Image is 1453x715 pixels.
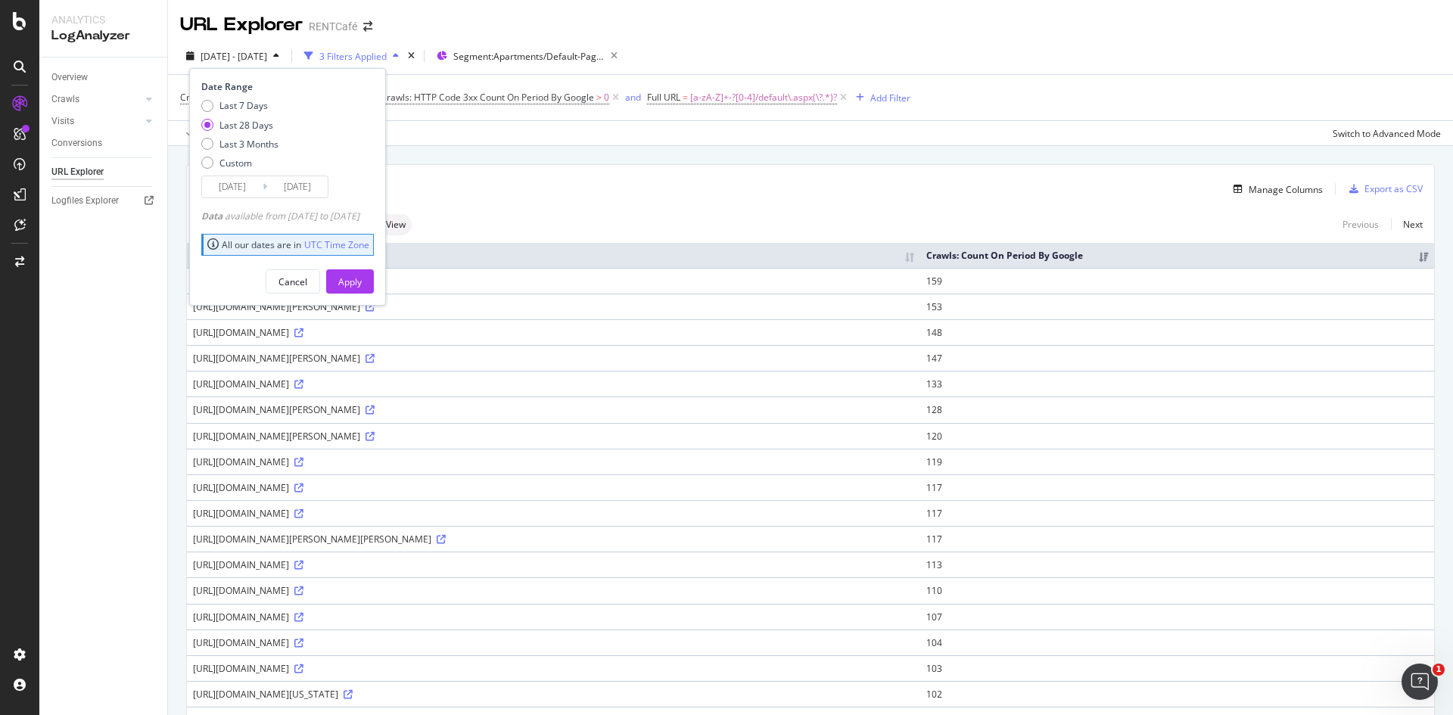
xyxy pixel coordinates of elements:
div: LogAnalyzer [51,27,155,45]
div: [URL][DOMAIN_NAME] [193,584,914,597]
div: [URL][DOMAIN_NAME] [193,636,914,649]
div: [URL][DOMAIN_NAME] [193,378,914,390]
span: 0 [604,87,609,108]
td: 148 [920,319,1434,345]
div: Date Range [201,80,370,93]
span: [a-zA-Z]+-?[0-4]/default\.aspx(\?.*)? [690,87,837,108]
span: Segment: Apartments/Default-Pages [453,50,605,63]
td: 117 [920,526,1434,552]
td: 103 [920,655,1434,681]
span: Full URL [647,91,680,104]
div: [URL][DOMAIN_NAME][PERSON_NAME] [193,403,914,416]
div: [URL][DOMAIN_NAME][PERSON_NAME] [193,352,914,365]
div: Cancel [278,275,307,288]
td: 133 [920,371,1434,396]
div: [URL][DOMAIN_NAME] [193,455,914,468]
div: URL Explorer [51,164,104,180]
span: Data [201,210,225,222]
div: URL Explorer [180,12,303,38]
a: Overview [51,70,157,85]
a: Next [1391,213,1423,235]
div: [URL][DOMAIN_NAME][PERSON_NAME] [193,300,914,313]
span: Crawls: HTTP Code 3xx Count On Period By Google [381,91,594,104]
div: All our dates are in [207,238,369,251]
span: Crawls: Count On Period By Google [180,91,328,104]
button: Apply [326,269,374,294]
div: Manage Columns [1249,183,1323,196]
div: Overview [51,70,88,85]
span: [DATE] - [DATE] [201,50,267,63]
div: RENTCafé [309,19,357,34]
div: Logfiles Explorer [51,193,119,209]
div: Last 28 Days [201,119,278,132]
td: 110 [920,577,1434,603]
div: Last 7 Days [201,99,278,112]
span: = [683,91,688,104]
button: Segment:Apartments/Default-Pages [431,44,624,68]
td: 102 [920,681,1434,707]
div: [URL][DOMAIN_NAME] [193,662,914,675]
div: [URL][DOMAIN_NAME] [193,326,914,339]
a: URL Explorer [51,164,157,180]
div: [URL][DOMAIN_NAME][PERSON_NAME][PERSON_NAME] [193,533,914,546]
a: Visits [51,113,142,129]
div: Last 7 Days [219,99,268,112]
div: [URL][DOMAIN_NAME][PERSON_NAME] [193,430,914,443]
div: Custom [219,157,252,169]
button: Export as CSV [1343,177,1423,201]
div: Analytics [51,12,155,27]
td: 117 [920,474,1434,500]
td: 159 [920,268,1434,294]
div: [URL][DOMAIN_NAME] [193,558,914,571]
button: Manage Columns [1227,180,1323,198]
div: available from [DATE] to [DATE] [201,210,359,222]
div: [URL][DOMAIN_NAME] [193,507,914,520]
div: Last 28 Days [219,119,273,132]
span: 1 [1433,664,1445,676]
td: 119 [920,449,1434,474]
td: 104 [920,630,1434,655]
td: 107 [920,604,1434,630]
div: and [625,91,641,104]
a: UTC Time Zone [304,238,369,251]
div: Last 3 Months [219,138,278,151]
button: Switch to Advanced Mode [1327,121,1441,145]
th: Full URL: activate to sort column ascending [187,243,920,268]
a: Conversions [51,135,157,151]
button: 3 Filters Applied [298,44,405,68]
button: and [625,90,641,104]
td: 113 [920,552,1434,577]
div: Custom [201,157,278,169]
div: Crawls [51,92,79,107]
button: Add Filter [850,89,910,107]
input: End Date [267,176,328,197]
div: arrow-right-arrow-left [363,21,372,32]
td: 147 [920,345,1434,371]
td: 128 [920,396,1434,422]
input: Start Date [202,176,263,197]
div: times [405,48,418,64]
div: Apply [338,275,362,288]
button: Apply [180,121,224,145]
div: Conversions [51,135,102,151]
div: Last 3 Months [201,138,278,151]
iframe: Intercom live chat [1402,664,1438,700]
th: Crawls: Count On Period By Google: activate to sort column ascending [920,243,1434,268]
button: Cancel [266,269,320,294]
div: Add Filter [870,92,910,104]
div: 3 Filters Applied [319,50,387,63]
a: Crawls [51,92,142,107]
a: Logfiles Explorer [51,193,157,209]
button: [DATE] - [DATE] [180,44,285,68]
div: [URL][DOMAIN_NAME] [193,481,914,494]
div: [URL][DOMAIN_NAME] [193,275,914,288]
div: Visits [51,113,74,129]
td: 120 [920,423,1434,449]
div: [URL][DOMAIN_NAME][US_STATE] [193,688,914,701]
div: Export as CSV [1364,182,1423,195]
span: > [596,91,602,104]
td: 153 [920,294,1434,319]
td: 117 [920,500,1434,526]
div: [URL][DOMAIN_NAME] [193,611,914,623]
div: Switch to Advanced Mode [1333,127,1441,140]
